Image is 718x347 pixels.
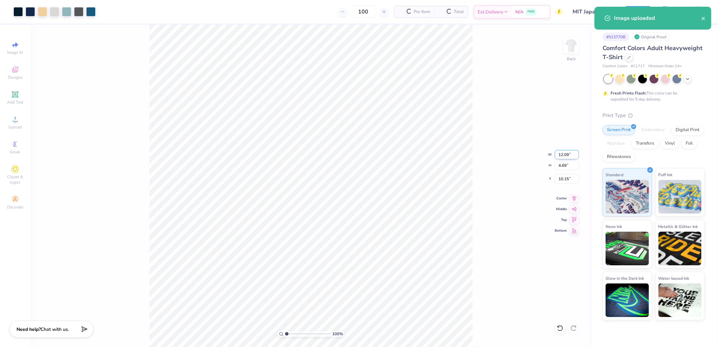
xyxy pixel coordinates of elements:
[10,149,21,155] span: Greek
[565,39,578,52] img: Back
[637,125,669,135] div: Embroidery
[350,6,376,18] input: – –
[658,232,702,265] img: Metallic & Glitter Ink
[568,5,617,18] input: Untitled Design
[611,90,693,102] div: This color can be expedited for 5 day delivery.
[681,139,697,149] div: Foil
[606,275,644,282] span: Glow in the Dark Ink
[606,223,622,230] span: Neon Ink
[611,90,646,96] strong: Fresh Prints Flash:
[7,100,23,105] span: Add Text
[3,174,27,185] span: Clipart & logos
[41,326,69,333] span: Chat with us.
[606,232,649,265] img: Neon Ink
[606,283,649,317] img: Glow in the Dark Ink
[648,64,682,69] span: Minimum Order: 24 +
[632,33,670,41] div: Original Proof
[603,152,635,162] div: Rhinestones
[671,125,704,135] div: Digital Print
[8,124,22,130] span: Upload
[478,8,503,15] span: Est. Delivery
[603,44,703,61] span: Comfort Colors Adult Heavyweight T-Shirt
[658,171,673,178] span: Puff Ink
[8,75,23,80] span: Designs
[660,139,679,149] div: Vinyl
[332,331,343,337] span: 100 %
[614,14,701,22] div: Image uploaded
[603,125,635,135] div: Screen Print
[527,9,535,14] span: FREE
[555,196,567,201] span: Center
[658,223,698,230] span: Metallic & Glitter Ink
[454,8,464,15] span: Total
[631,139,658,149] div: Transfers
[631,64,645,69] span: # C1717
[658,283,702,317] img: Water based Ink
[7,50,23,55] span: Image AI
[658,275,689,282] span: Water based Ink
[658,180,702,214] img: Puff Ink
[515,8,523,15] span: N/A
[567,56,576,62] div: Back
[603,64,627,69] span: Comfort Colors
[414,8,430,15] span: Per Item
[603,112,705,119] div: Print Type
[7,204,23,210] span: Decorate
[555,218,567,222] span: Top
[555,207,567,211] span: Middle
[603,139,629,149] div: Applique
[603,33,629,41] div: # 513770B
[606,171,623,178] span: Standard
[555,228,567,233] span: Bottom
[16,326,41,333] strong: Need help?
[606,180,649,214] img: Standard
[701,14,706,22] button: close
